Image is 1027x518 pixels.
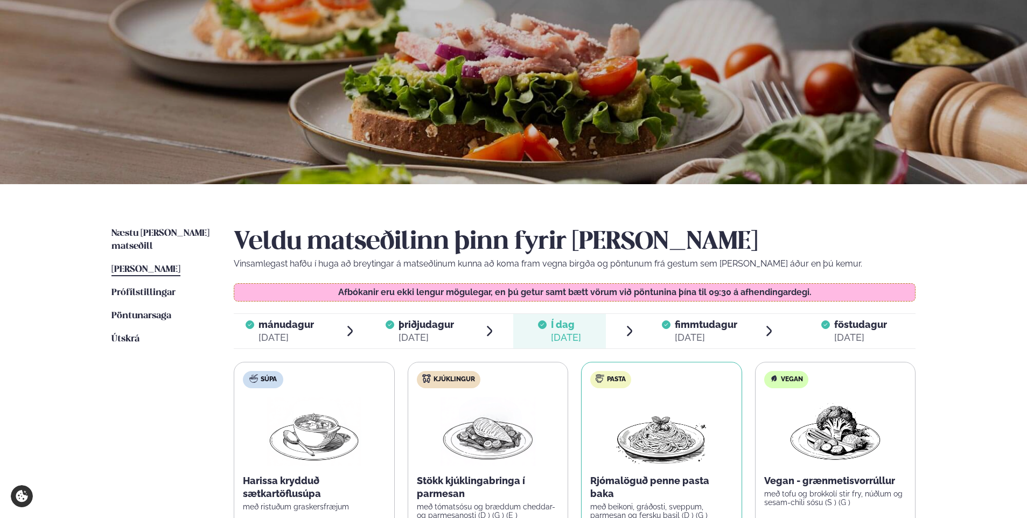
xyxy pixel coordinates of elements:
a: Pöntunarsaga [111,310,171,323]
span: [PERSON_NAME] [111,265,180,274]
span: Prófílstillingar [111,288,176,297]
img: soup.svg [249,374,258,383]
img: pasta.svg [596,374,604,383]
span: mánudagur [259,319,314,330]
span: föstudagur [834,319,887,330]
a: Cookie settings [11,485,33,507]
div: [DATE] [259,331,314,344]
p: Afbókanir eru ekki lengur mögulegar, en þú getur samt bætt vörum við pöntunina þína til 09:30 á a... [245,288,905,297]
span: Pöntunarsaga [111,311,171,320]
p: með ristuðum graskersfræjum [243,502,386,511]
img: Spagetti.png [614,397,709,466]
a: Næstu [PERSON_NAME] matseðill [111,227,212,253]
span: Í dag [551,318,581,331]
a: [PERSON_NAME] [111,263,180,276]
div: [DATE] [834,331,887,344]
p: Rjómalöguð penne pasta baka [590,474,733,500]
img: Soup.png [267,397,361,466]
span: Súpa [261,375,277,384]
p: Vegan - grænmetisvorrúllur [764,474,907,487]
a: Útskrá [111,333,139,346]
p: Vinsamlegast hafðu í huga að breytingar á matseðlinum kunna að koma fram vegna birgða og pöntunum... [234,257,916,270]
div: [DATE] [551,331,581,344]
span: Kjúklingur [434,375,475,384]
img: Vegan.svg [770,374,778,383]
p: Harissa krydduð sætkartöflusúpa [243,474,386,500]
div: [DATE] [675,331,737,344]
img: chicken.svg [422,374,431,383]
span: Næstu [PERSON_NAME] matseðill [111,229,209,251]
h2: Veldu matseðilinn þinn fyrir [PERSON_NAME] [234,227,916,257]
span: Útskrá [111,334,139,344]
img: Chicken-breast.png [441,397,535,466]
p: Stökk kjúklingabringa í parmesan [417,474,560,500]
a: Prófílstillingar [111,286,176,299]
span: fimmtudagur [675,319,737,330]
p: með tofu og brokkolí stir fry, núðlum og sesam-chili sósu (S ) (G ) [764,489,907,507]
img: Vegan.png [788,397,883,466]
span: Vegan [781,375,803,384]
div: [DATE] [399,331,454,344]
span: Pasta [607,375,626,384]
span: þriðjudagur [399,319,454,330]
